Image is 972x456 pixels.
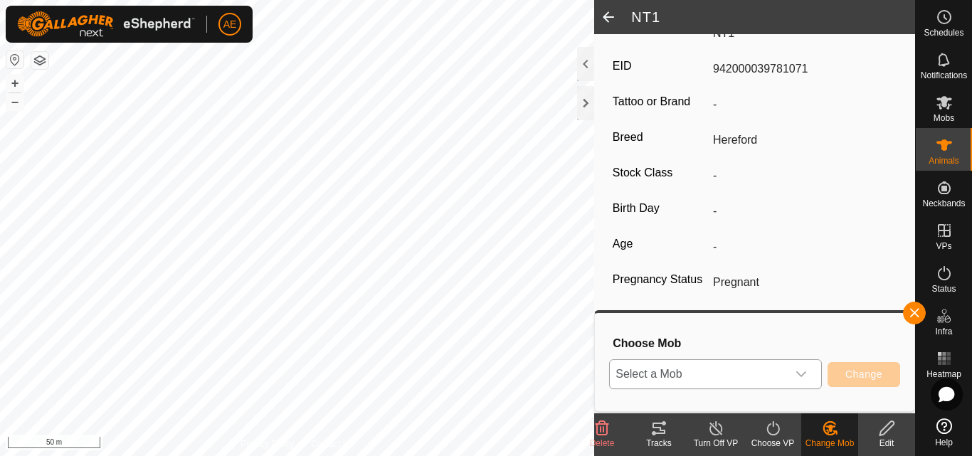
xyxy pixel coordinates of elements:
[935,327,952,336] span: Infra
[916,413,972,452] a: Help
[6,51,23,68] button: Reset Map
[6,93,23,110] button: –
[787,360,815,388] div: dropdown trigger
[921,71,967,80] span: Notifications
[858,437,915,450] div: Edit
[935,438,953,447] span: Help
[929,157,959,165] span: Animals
[936,242,951,250] span: VPs
[613,235,707,253] label: Age
[241,438,295,450] a: Privacy Policy
[845,368,882,380] span: Change
[613,306,707,336] label: Weight
[613,57,707,75] label: EID
[630,437,687,450] div: Tracks
[922,199,965,208] span: Neckbands
[6,75,23,92] button: +
[223,17,237,32] span: AE
[613,128,707,147] label: Breed
[613,336,900,350] h3: Choose Mob
[610,360,787,388] span: Select a Mob
[744,437,801,450] div: Choose VP
[613,199,707,218] label: Birth Day
[613,164,707,182] label: Stock Class
[17,11,195,37] img: Gallagher Logo
[934,114,954,122] span: Mobs
[613,92,707,111] label: Tattoo or Brand
[311,438,353,450] a: Contact Us
[31,52,48,69] button: Map Layers
[924,28,963,37] span: Schedules
[828,362,900,387] button: Change
[631,9,915,26] h2: NT1
[801,437,858,450] div: Change Mob
[613,270,707,289] label: Pregnancy Status
[931,285,956,293] span: Status
[590,438,615,448] span: Delete
[687,437,744,450] div: Turn Off VP
[926,370,961,378] span: Heatmap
